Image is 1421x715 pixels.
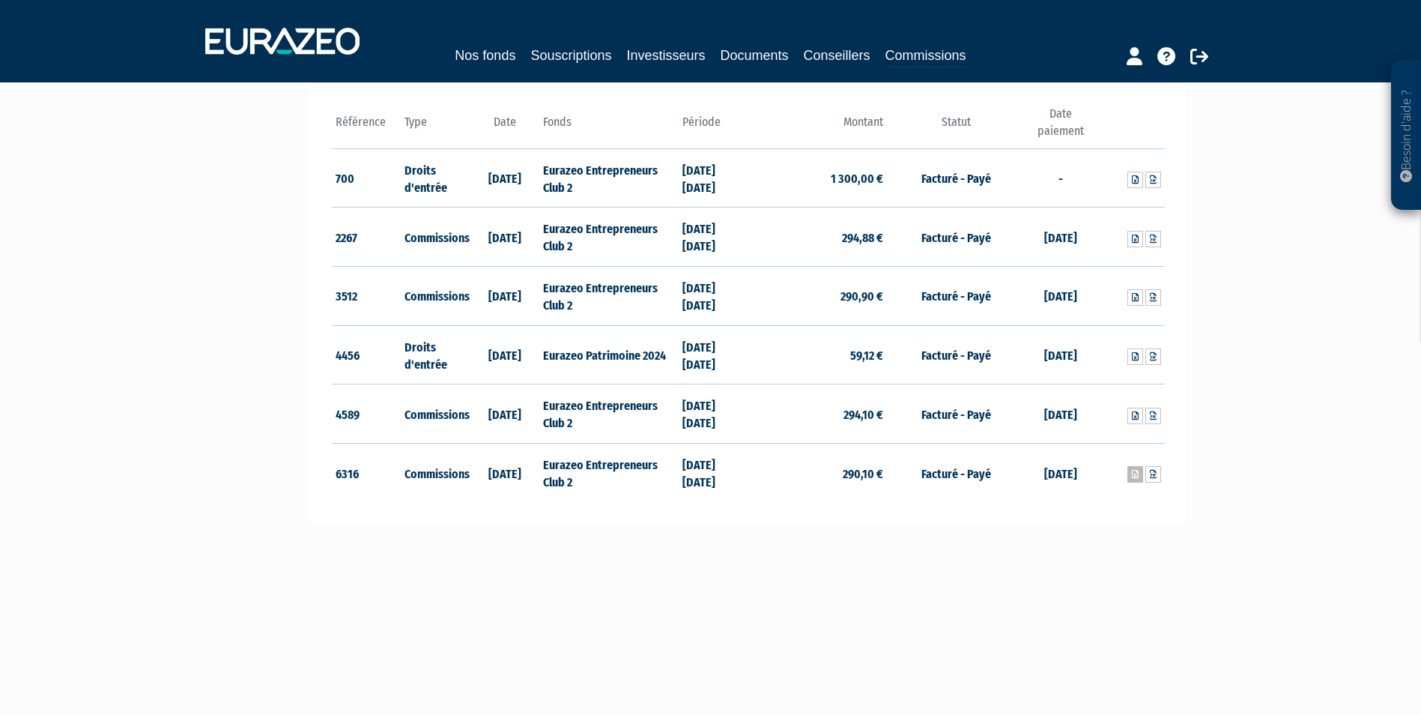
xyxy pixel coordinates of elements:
[539,208,678,267] td: Eurazeo Entrepreneurs Club 2
[679,325,748,384] td: [DATE] [DATE]
[679,106,748,148] th: Période
[539,148,678,208] td: Eurazeo Entrepreneurs Club 2
[748,106,887,148] th: Montant
[332,148,402,208] td: 700
[887,325,1025,384] td: Facturé - Payé
[748,325,887,384] td: 59,12 €
[470,325,540,384] td: [DATE]
[401,384,470,444] td: Commissions
[1025,444,1095,502] td: [DATE]
[470,106,540,148] th: Date
[539,444,678,502] td: Eurazeo Entrepreneurs Club 2
[530,45,611,66] a: Souscriptions
[721,45,789,66] a: Documents
[539,325,678,384] td: Eurazeo Patrimoine 2024
[470,267,540,326] td: [DATE]
[539,267,678,326] td: Eurazeo Entrepreneurs Club 2
[885,45,966,68] a: Commissions
[748,148,887,208] td: 1 300,00 €
[887,106,1025,148] th: Statut
[804,45,870,66] a: Conseillers
[401,444,470,502] td: Commissions
[470,208,540,267] td: [DATE]
[1025,267,1095,326] td: [DATE]
[887,267,1025,326] td: Facturé - Payé
[401,267,470,326] td: Commissions
[748,208,887,267] td: 294,88 €
[748,384,887,444] td: 294,10 €
[748,444,887,502] td: 290,10 €
[887,148,1025,208] td: Facturé - Payé
[887,384,1025,444] td: Facturé - Payé
[470,384,540,444] td: [DATE]
[539,384,678,444] td: Eurazeo Entrepreneurs Club 2
[1025,208,1095,267] td: [DATE]
[679,208,748,267] td: [DATE] [DATE]
[332,106,402,148] th: Référence
[332,444,402,502] td: 6316
[539,106,678,148] th: Fonds
[332,208,402,267] td: 2267
[205,28,360,55] img: 1732889491-logotype_eurazeo_blanc_rvb.png
[332,325,402,384] td: 4456
[1398,68,1415,203] p: Besoin d'aide ?
[1025,384,1095,444] td: [DATE]
[1025,325,1095,384] td: [DATE]
[401,208,470,267] td: Commissions
[679,384,748,444] td: [DATE] [DATE]
[626,45,705,66] a: Investisseurs
[332,267,402,326] td: 3512
[679,267,748,326] td: [DATE] [DATE]
[887,208,1025,267] td: Facturé - Payé
[1025,148,1095,208] td: -
[401,148,470,208] td: Droits d'entrée
[455,45,515,66] a: Nos fonds
[401,106,470,148] th: Type
[401,325,470,384] td: Droits d'entrée
[748,267,887,326] td: 290,90 €
[470,444,540,502] td: [DATE]
[679,444,748,502] td: [DATE] [DATE]
[887,444,1025,502] td: Facturé - Payé
[470,148,540,208] td: [DATE]
[1025,106,1095,148] th: Date paiement
[332,384,402,444] td: 4589
[679,148,748,208] td: [DATE] [DATE]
